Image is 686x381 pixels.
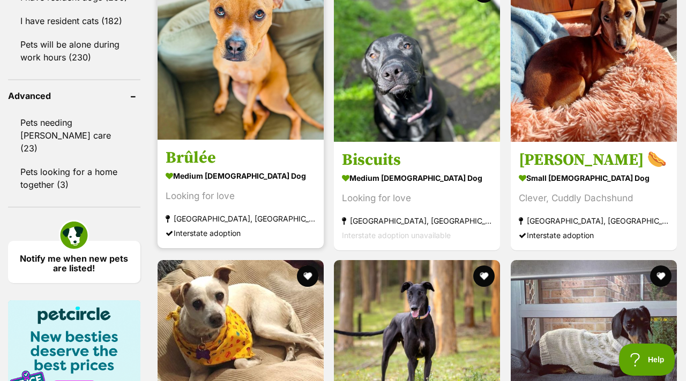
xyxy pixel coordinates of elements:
a: Pets will be alone during work hours (230) [8,33,140,68]
h3: [PERSON_NAME] 🌭 [519,149,669,170]
strong: medium [DEMOGRAPHIC_DATA] Dog [342,170,492,185]
strong: small [DEMOGRAPHIC_DATA] Dog [519,170,669,185]
div: Interstate adoption [519,227,669,242]
button: favourite [474,265,495,287]
a: I have resident cats (182) [8,10,140,32]
button: favourite [650,265,672,287]
a: Pets needing [PERSON_NAME] care (23) [8,111,140,159]
a: [PERSON_NAME] 🌭 small [DEMOGRAPHIC_DATA] Dog Clever, Cuddly Dachshund [GEOGRAPHIC_DATA], [GEOGRAP... [511,141,677,250]
div: Clever, Cuddly Dachshund [519,190,669,205]
h3: Brûlée [166,147,316,167]
h3: Biscuits [342,149,492,170]
strong: [GEOGRAPHIC_DATA], [GEOGRAPHIC_DATA] [166,211,316,225]
header: Advanced [8,91,140,101]
strong: medium [DEMOGRAPHIC_DATA] Dog [166,167,316,183]
a: Pets looking for a home together (3) [8,161,140,196]
span: Interstate adoption unavailable [342,230,451,239]
div: Looking for love [166,188,316,203]
div: Looking for love [342,190,492,205]
a: Biscuits medium [DEMOGRAPHIC_DATA] Dog Looking for love [GEOGRAPHIC_DATA], [GEOGRAPHIC_DATA] Inte... [334,141,500,250]
a: Notify me when new pets are listed! [8,241,140,283]
strong: [GEOGRAPHIC_DATA], [GEOGRAPHIC_DATA] [519,213,669,227]
div: Interstate adoption [166,225,316,240]
a: Brûlée medium [DEMOGRAPHIC_DATA] Dog Looking for love [GEOGRAPHIC_DATA], [GEOGRAPHIC_DATA] Inters... [158,139,324,248]
strong: [GEOGRAPHIC_DATA], [GEOGRAPHIC_DATA] [342,213,492,227]
button: favourite [297,265,318,287]
iframe: Help Scout Beacon - Open [619,344,675,376]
